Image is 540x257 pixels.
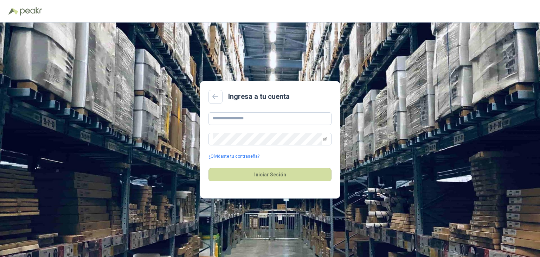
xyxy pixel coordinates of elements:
h2: Ingresa a tu cuenta [228,91,290,102]
img: Peakr [20,7,42,15]
a: ¿Olvidaste tu contraseña? [208,153,259,160]
img: Logo [8,8,18,15]
span: eye-invisible [323,137,327,141]
button: Iniciar Sesión [208,168,332,181]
